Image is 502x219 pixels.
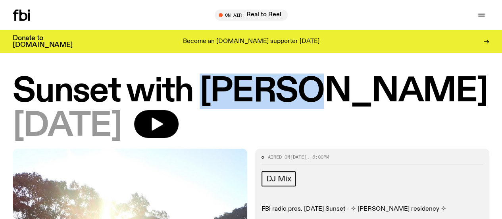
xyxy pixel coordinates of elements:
button: On AirReal to Reel [215,10,288,21]
a: DJ Mix [262,171,296,186]
h3: Donate to [DOMAIN_NAME] [13,35,73,48]
span: [DATE] [290,154,307,160]
p: Become an [DOMAIN_NAME] supporter [DATE] [183,38,319,45]
h1: Sunset with [PERSON_NAME] [13,76,489,108]
span: , 6:00pm [307,154,329,160]
span: [DATE] [13,110,121,142]
span: Aired on [268,154,290,160]
span: DJ Mix [266,174,291,183]
p: FBi radio pres. [DATE] Sunset - ✧ [PERSON_NAME] residency ✧ [262,205,483,213]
